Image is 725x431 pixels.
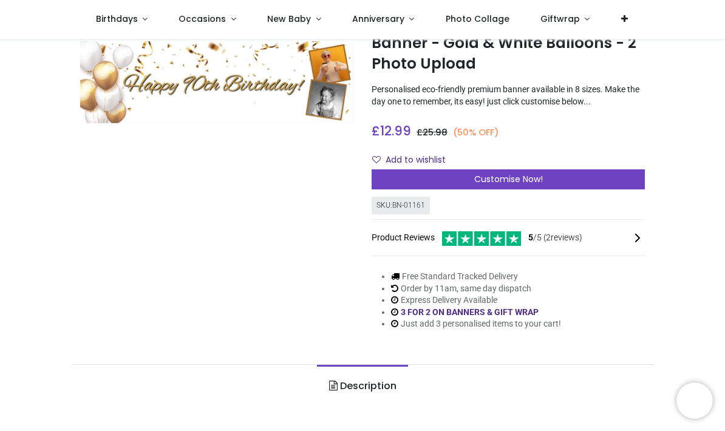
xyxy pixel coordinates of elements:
[474,173,543,185] span: Customise Now!
[391,271,561,283] li: Free Standard Tracked Delivery
[528,232,582,244] span: /5 ( 2 reviews)
[676,382,713,419] iframe: Brevo live chat
[267,13,311,25] span: New Baby
[391,318,561,330] li: Just add 3 personalised items to your cart!
[372,229,645,246] div: Product Reviews
[372,150,456,171] button: Add to wishlistAdd to wishlist
[372,84,645,107] p: Personalised eco-friendly premium banner available in 8 sizes. Make the day one to remember, its ...
[372,197,430,214] div: SKU: BN-01161
[528,232,533,242] span: 5
[80,42,353,124] img: Personalised Happy 90th Birthday Banner - Gold & White Balloons - 2 Photo Upload
[96,13,138,25] span: Birthdays
[352,13,404,25] span: Anniversary
[540,13,580,25] span: Giftwrap
[391,283,561,295] li: Order by 11am, same day dispatch
[417,126,448,138] span: £
[423,126,448,138] span: 25.98
[380,122,411,140] span: 12.99
[401,307,539,317] a: 3 FOR 2 ON BANNERS & GIFT WRAP
[372,155,381,164] i: Add to wishlist
[372,12,645,74] h1: Personalised Happy 90th Birthday Banner - Gold & White Balloons - 2 Photo Upload
[446,13,509,25] span: Photo Collage
[372,122,411,140] span: £
[179,13,226,25] span: Occasions
[391,294,561,307] li: Express Delivery Available
[453,126,499,139] small: (50% OFF)
[317,365,407,407] a: Description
